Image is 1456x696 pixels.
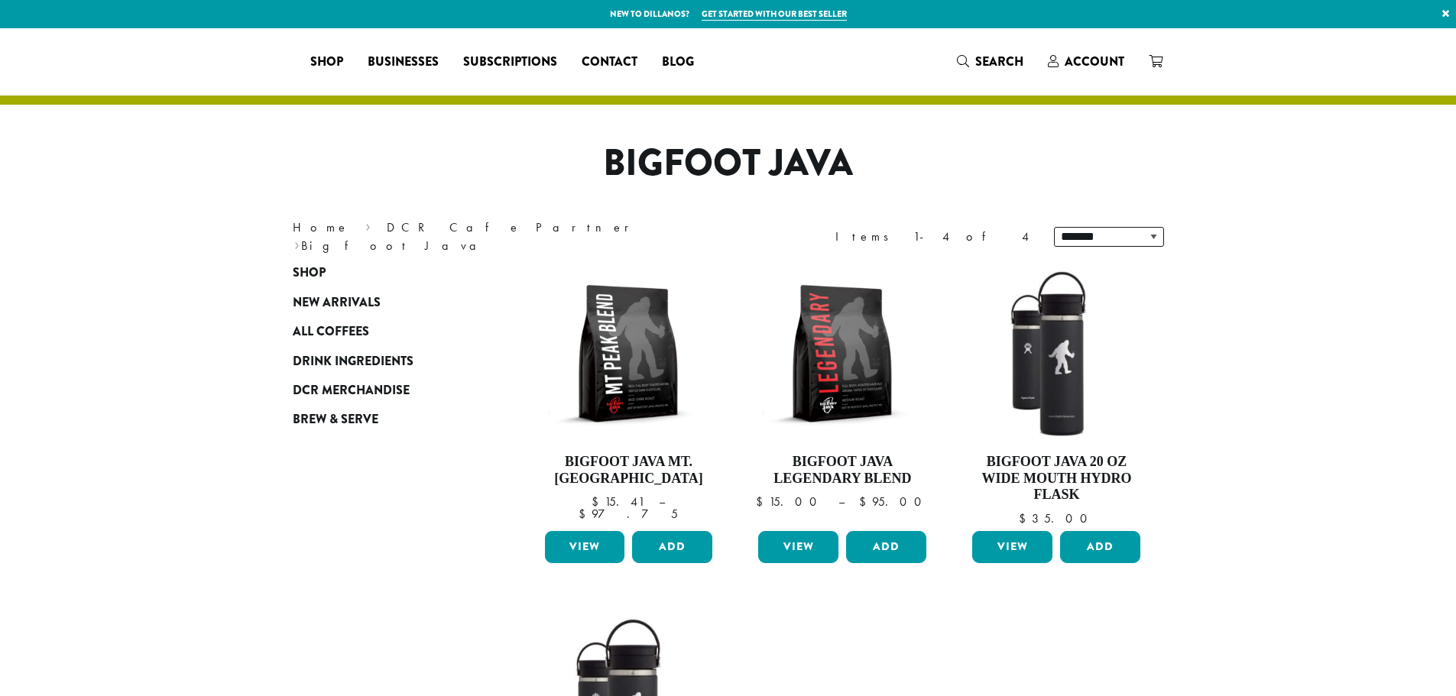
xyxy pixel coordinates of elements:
a: View [972,531,1052,563]
a: Home [293,219,349,235]
a: New Arrivals [293,288,476,317]
span: › [365,213,371,237]
span: Contact [582,53,637,72]
div: Items 1-4 of 4 [835,228,1031,246]
span: › [294,231,300,255]
span: Shop [293,264,326,283]
span: $ [579,506,592,522]
img: BFJ_Legendary_12oz-300x300.png [754,266,930,442]
h1: Bigfoot Java [281,141,1176,186]
span: $ [592,494,605,510]
a: Bigfoot Java Mt. [GEOGRAPHIC_DATA] [541,266,717,525]
a: Drink Ingredients [293,346,476,375]
span: – [838,494,845,510]
img: LO2867-BFJ-Hydro-Flask-20oz-WM-wFlex-Sip-Lid-Black-300x300.jpg [968,266,1144,442]
img: BFJ_MtPeak_12oz-300x300.png [540,266,716,442]
a: Bigfoot Java Legendary Blend [754,266,930,525]
span: Blog [662,53,694,72]
h4: Bigfoot Java 20 oz Wide Mouth Hydro Flask [968,454,1144,503]
bdi: 15.00 [756,494,824,510]
h4: Bigfoot Java Mt. [GEOGRAPHIC_DATA] [541,454,717,487]
bdi: 15.41 [592,494,644,510]
a: Get started with our best seller [702,8,847,21]
button: Add [632,531,712,563]
span: Businesses [368,53,439,72]
span: Subscriptions [463,53,557,72]
button: Add [846,531,926,563]
span: New Arrivals [293,293,381,312]
span: DCR Merchandise [293,381,410,400]
a: DCR Merchandise [293,376,476,405]
a: View [758,531,838,563]
bdi: 97.75 [579,506,678,522]
bdi: 35.00 [1019,510,1094,526]
span: – [659,494,665,510]
a: Shop [298,50,355,74]
span: Search [975,53,1023,70]
span: $ [756,494,769,510]
span: All Coffees [293,322,369,342]
button: Add [1060,531,1140,563]
span: $ [859,494,872,510]
span: Account [1065,53,1124,70]
span: Brew & Serve [293,410,378,429]
span: Shop [310,53,343,72]
a: DCR Cafe Partner [387,219,640,235]
h4: Bigfoot Java Legendary Blend [754,454,930,487]
bdi: 95.00 [859,494,929,510]
a: Brew & Serve [293,405,476,434]
a: View [545,531,625,563]
span: Drink Ingredients [293,352,413,371]
a: All Coffees [293,317,476,346]
nav: Breadcrumb [293,219,705,255]
a: Search [945,49,1036,74]
span: $ [1019,510,1032,526]
a: Shop [293,258,476,287]
a: Bigfoot Java 20 oz Wide Mouth Hydro Flask $35.00 [968,266,1144,525]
